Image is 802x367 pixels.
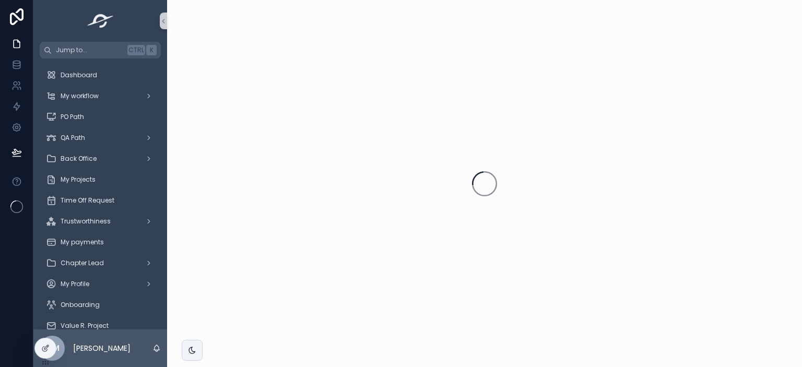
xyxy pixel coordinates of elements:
[61,175,96,184] span: My Projects
[40,316,161,335] a: Value R. Project
[61,238,104,246] span: My payments
[73,343,131,353] p: [PERSON_NAME]
[40,295,161,314] a: Onboarding
[40,191,161,210] a: Time Off Request
[147,46,156,54] span: K
[61,155,97,163] span: Back Office
[40,149,161,168] a: Back Office
[61,280,89,288] span: My Profile
[40,212,161,231] a: Trustworthiness
[61,259,104,267] span: Chapter Lead
[84,13,117,29] img: App logo
[40,170,161,189] a: My Projects
[40,42,161,58] button: Jump to...CtrlK
[61,217,111,226] span: Trustworthiness
[61,113,84,121] span: PO Path
[127,45,145,55] span: Ctrl
[40,275,161,293] a: My Profile
[40,128,161,147] a: QA Path
[40,254,161,273] a: Chapter Lead
[61,322,109,330] span: Value R. Project
[61,301,100,309] span: Onboarding
[61,92,99,100] span: My workflow
[61,196,114,205] span: Time Off Request
[40,66,161,85] a: Dashboard
[61,134,85,142] span: QA Path
[33,58,167,329] div: scrollable content
[56,46,123,54] span: Jump to...
[40,108,161,126] a: PO Path
[40,87,161,105] a: My workflow
[61,71,97,79] span: Dashboard
[40,233,161,252] a: My payments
